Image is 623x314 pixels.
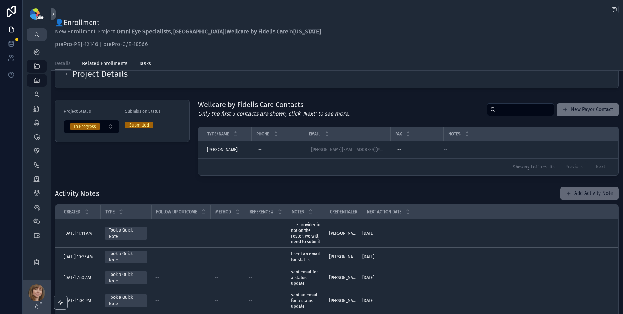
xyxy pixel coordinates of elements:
[249,230,283,236] a: --
[362,254,374,260] span: [DATE]
[330,209,357,215] span: Credentialer
[249,230,252,236] span: --
[362,298,374,303] span: [DATE]
[55,18,321,27] h1: 👤Enrollment
[249,275,283,281] a: --
[64,254,96,260] a: [DATE] 10:37 AM
[109,271,143,284] div: Took a Quick Note
[291,251,321,263] a: I sent an email for status
[397,147,401,153] div: --
[249,254,252,260] span: --
[64,230,96,236] a: [DATE] 11:11 AM
[64,109,91,114] span: Project Status
[215,230,240,236] a: --
[55,189,99,198] h1: Activity Notes
[513,164,555,170] span: Showing 1 of 1 results
[215,298,218,303] span: --
[329,275,358,281] a: [PERSON_NAME]
[207,147,247,153] a: [PERSON_NAME]
[64,298,96,303] a: [DATE] 1:04 PM
[23,41,51,280] div: scrollable content
[117,28,224,35] strong: Omni Eye Specialists, [GEOGRAPHIC_DATA]
[362,298,609,303] a: [DATE]
[362,254,609,260] a: [DATE]
[258,147,262,153] div: --
[207,131,229,137] span: Type/Name
[215,254,218,260] span: --
[64,298,91,303] span: [DATE] 1:04 PM
[444,147,609,153] a: --
[109,227,143,240] div: Took a Quick Note
[55,27,321,36] p: New Enrollment Project: | in
[291,292,321,309] a: sent an email for a status update
[249,275,252,281] span: --
[308,144,386,155] a: [PERSON_NAME][EMAIL_ADDRESS][PERSON_NAME][DOMAIN_NAME]
[293,28,321,35] strong: [US_STATE]
[82,60,128,67] span: Related Enrollments
[155,254,206,260] a: --
[139,60,151,67] span: Tasks
[395,144,439,155] a: --
[362,275,609,281] a: [DATE]
[64,230,92,236] span: [DATE] 11:11 AM
[444,147,447,153] span: --
[207,147,238,153] span: [PERSON_NAME]
[155,275,159,281] span: --
[155,298,206,303] a: --
[129,122,149,128] div: Submitted
[105,209,115,215] span: Type
[64,209,80,215] span: Created
[329,298,358,303] a: [PERSON_NAME]
[256,131,269,137] span: Phone
[249,209,273,215] span: Reference #
[557,103,619,116] button: New Payor Contact
[215,275,240,281] a: --
[395,131,402,137] span: Fax
[367,209,401,215] span: Next Action Date
[362,230,609,236] a: [DATE]
[155,298,159,303] span: --
[109,251,143,263] div: Took a Quick Note
[362,275,374,281] span: [DATE]
[215,230,218,236] span: --
[155,230,159,236] span: --
[227,28,288,35] strong: Wellcare by Fidelis Care
[215,254,240,260] a: --
[362,230,374,236] span: [DATE]
[249,298,252,303] span: --
[215,209,231,215] span: Method
[109,294,143,307] div: Took a Quick Note
[105,271,147,284] a: Took a Quick Note
[291,269,321,286] a: sent email for a status update
[291,222,321,245] a: The provider in not on the roster, we will need to submit
[448,131,461,137] span: Notes
[249,254,283,260] a: --
[74,123,96,130] div: In Progress
[198,100,350,110] h1: Wellcare by Fidelis Care Contacts
[156,209,197,215] span: Follow Up Outcome
[309,131,320,137] span: Email
[139,57,151,72] a: Tasks
[64,275,91,281] span: [DATE] 7:50 AM
[55,57,71,71] a: Details
[155,254,159,260] span: --
[329,230,358,236] a: [PERSON_NAME]
[105,227,147,240] a: Took a Quick Note
[55,60,71,67] span: Details
[560,187,619,200] button: Add Activity Note
[311,147,383,153] a: [PERSON_NAME][EMAIL_ADDRESS][PERSON_NAME][DOMAIN_NAME]
[30,8,43,20] img: App logo
[64,275,96,281] a: [DATE] 7:50 AM
[215,275,218,281] span: --
[105,294,147,307] a: Took a Quick Note
[155,230,206,236] a: --
[72,68,128,80] h2: Project Details
[329,254,358,260] a: [PERSON_NAME]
